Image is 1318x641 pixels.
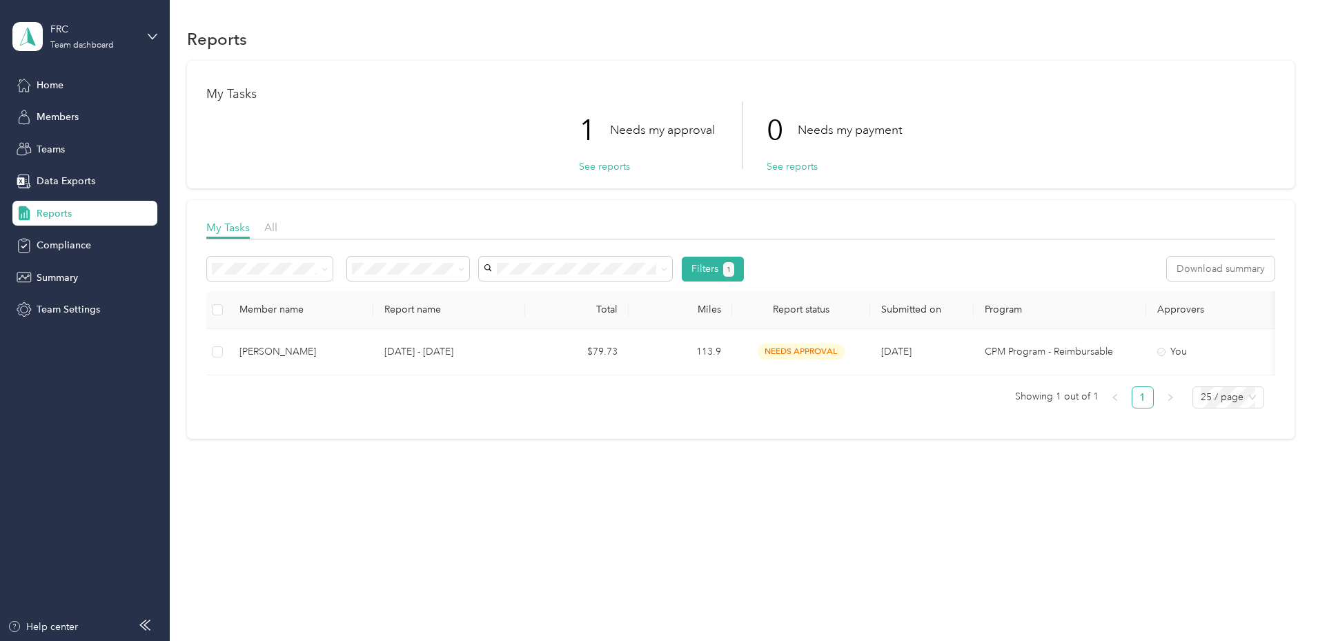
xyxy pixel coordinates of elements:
span: needs approval [758,344,845,359]
p: Needs my payment [798,121,902,139]
th: Submitted on [870,291,974,329]
button: See reports [767,159,818,174]
div: Miles [640,304,721,315]
span: Teams [37,142,65,157]
span: Compliance [37,238,91,253]
p: CPM Program - Reimbursable [985,344,1135,359]
div: [PERSON_NAME] [239,344,362,359]
li: 1 [1132,386,1154,408]
div: Team dashboard [50,41,114,50]
span: Members [37,110,79,124]
th: Member name [228,291,373,329]
li: Previous Page [1104,386,1126,408]
span: 1 [727,264,731,276]
td: 113.9 [629,329,732,375]
h1: Reports [187,32,247,46]
span: My Tasks [206,221,250,234]
th: Program [974,291,1146,329]
span: Team Settings [37,302,100,317]
p: 0 [767,101,798,159]
th: Report name [373,291,525,329]
span: Report status [743,304,859,315]
span: Data Exports [37,174,95,188]
span: Showing 1 out of 1 [1015,386,1099,407]
li: Next Page [1159,386,1181,408]
iframe: Everlance-gr Chat Button Frame [1241,564,1318,641]
button: See reports [579,159,630,174]
span: Home [37,78,63,92]
div: FRC [50,22,137,37]
span: left [1111,393,1119,402]
button: Help center [8,620,78,634]
div: Member name [239,304,362,315]
span: Summary [37,270,78,285]
a: 1 [1132,387,1153,408]
th: Approvers [1146,291,1284,329]
div: You [1157,344,1273,359]
button: left [1104,386,1126,408]
button: 1 [723,262,735,277]
p: Needs my approval [610,121,715,139]
span: [DATE] [881,346,912,357]
h1: My Tasks [206,87,1275,101]
button: Download summary [1167,257,1275,281]
p: [DATE] - [DATE] [384,344,514,359]
span: right [1166,393,1174,402]
td: $79.73 [525,329,629,375]
button: Filters1 [682,257,745,282]
button: right [1159,386,1181,408]
span: 25 / page [1201,387,1256,408]
td: CPM Program - Reimbursable [974,329,1146,375]
div: Page Size [1192,386,1264,408]
p: 1 [579,101,610,159]
div: Total [536,304,618,315]
span: All [264,221,277,234]
span: Reports [37,206,72,221]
